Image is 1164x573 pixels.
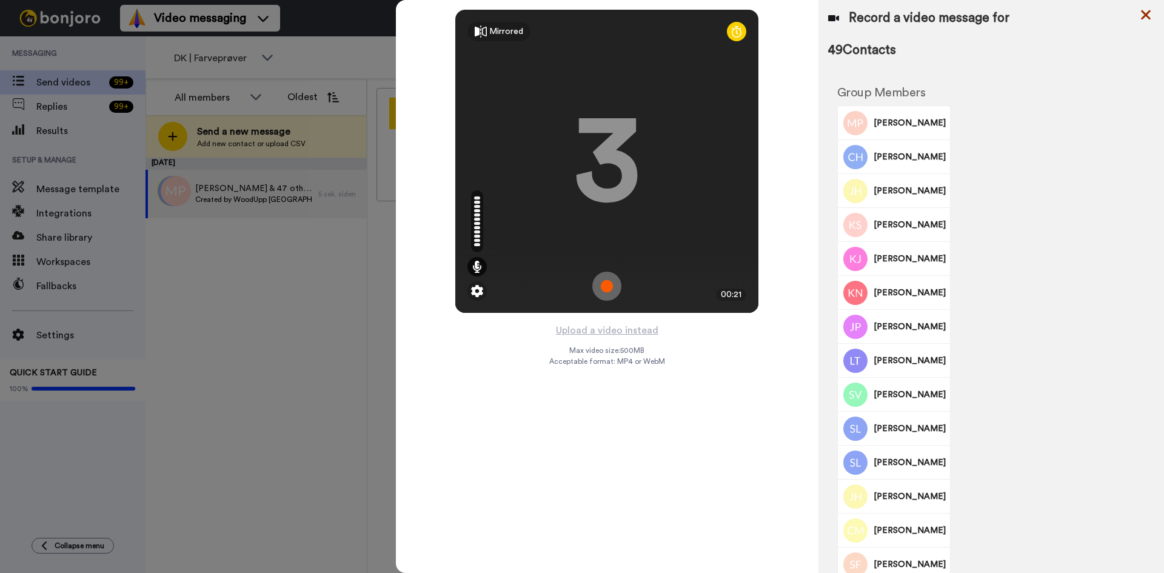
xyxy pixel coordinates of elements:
span: [PERSON_NAME] [874,524,946,537]
span: [PERSON_NAME] [874,355,946,367]
span: [PERSON_NAME] [874,253,946,265]
img: Image of Sanne Venneberg [843,383,868,407]
div: 00:21 [716,289,746,301]
span: [PERSON_NAME] [874,389,946,401]
img: Image of Morten Poulsen [843,111,868,135]
img: Image of Kristoffer Nielsen [843,281,868,305]
span: [PERSON_NAME] [874,151,946,163]
img: Image of Christoffer Meine [843,518,868,543]
img: Image of Jacob Hansen-Sunddahl [843,179,868,203]
span: [PERSON_NAME] [874,423,946,435]
div: 3 [574,116,640,207]
button: Upload a video instead [552,323,662,338]
img: Image of Jessica Pinholt [843,315,868,339]
img: Image of Stefan Luth [843,417,868,441]
span: Acceptable format: MP4 or WebM [549,357,665,366]
img: Image of Charlotte Heldt [843,145,868,169]
img: Image of Susanne Larsen [843,451,868,475]
span: [PERSON_NAME] [874,491,946,503]
span: [PERSON_NAME] [874,287,946,299]
span: [PERSON_NAME] [874,117,946,129]
img: Image of Kent Jung [843,247,868,271]
img: Image of Jes Hansen [843,484,868,509]
img: Image of Leif T [843,349,868,373]
img: ic_gear.svg [471,285,483,297]
span: [PERSON_NAME] [874,558,946,571]
span: Max video size: 500 MB [569,346,644,355]
span: [PERSON_NAME] [874,219,946,231]
span: [PERSON_NAME] [874,321,946,333]
span: [PERSON_NAME] [874,457,946,469]
img: ic_record_start.svg [592,272,621,301]
h2: Group Members [837,86,951,99]
img: Image of Karim Sekkal [843,213,868,237]
span: [PERSON_NAME] [874,185,946,197]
